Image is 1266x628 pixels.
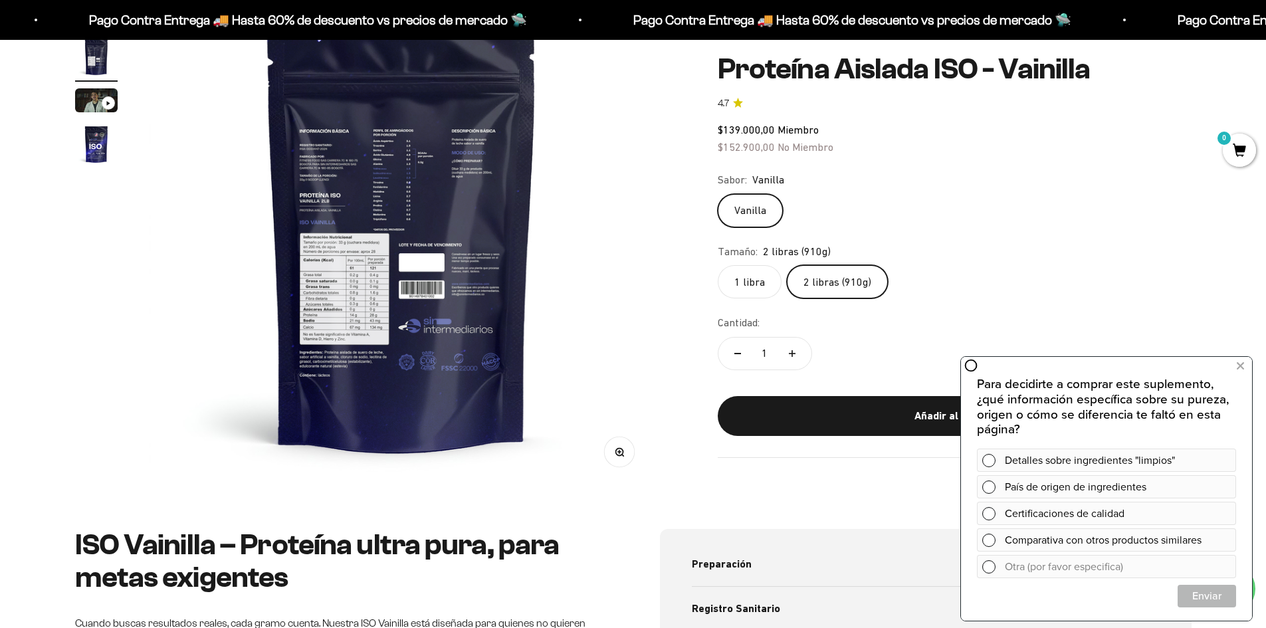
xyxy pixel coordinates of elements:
[86,9,524,31] p: Pago Contra Entrega 🚚 Hasta 60% de descuento vs precios de mercado 🛸
[1223,144,1256,159] a: 0
[718,96,1192,110] a: 4.74.7 de 5.0 estrellas
[718,96,729,110] span: 4.7
[718,338,757,369] button: Reducir cantidad
[1216,130,1232,146] mark: 0
[752,171,784,189] span: Vanilla
[692,600,780,617] span: Registro Sanitario
[718,395,1192,435] button: Añadir al carrito
[744,407,1165,425] div: Añadir al carrito
[718,124,775,136] span: $139.000,00
[718,243,758,261] legend: Tamaño:
[778,124,819,136] span: Miembro
[773,338,811,369] button: Aumentar cantidad
[75,123,118,165] img: Proteína Aislada ISO - Vainilla
[718,171,747,189] legend: Sabor:
[718,53,1192,85] h1: Proteína Aislada ISO - Vainilla
[630,9,1068,31] p: Pago Contra Entrega 🚚 Hasta 60% de descuento vs precios de mercado 🛸
[718,314,760,332] label: Cantidad:
[718,140,775,152] span: $152.900,00
[75,529,607,593] h2: ISO Vainilla – Proteína ultra pura, para metas exigentes
[692,556,752,573] span: Preparación
[75,35,118,82] button: Ir al artículo 2
[961,356,1252,621] iframe: zigpoll-iframe
[75,35,118,78] img: Proteína Aislada ISO - Vainilla
[778,140,833,152] span: No Miembro
[692,542,1160,586] summary: Preparación
[763,243,831,261] span: 2 libras (910g)
[75,88,118,116] button: Ir al artículo 3
[75,123,118,169] button: Ir al artículo 4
